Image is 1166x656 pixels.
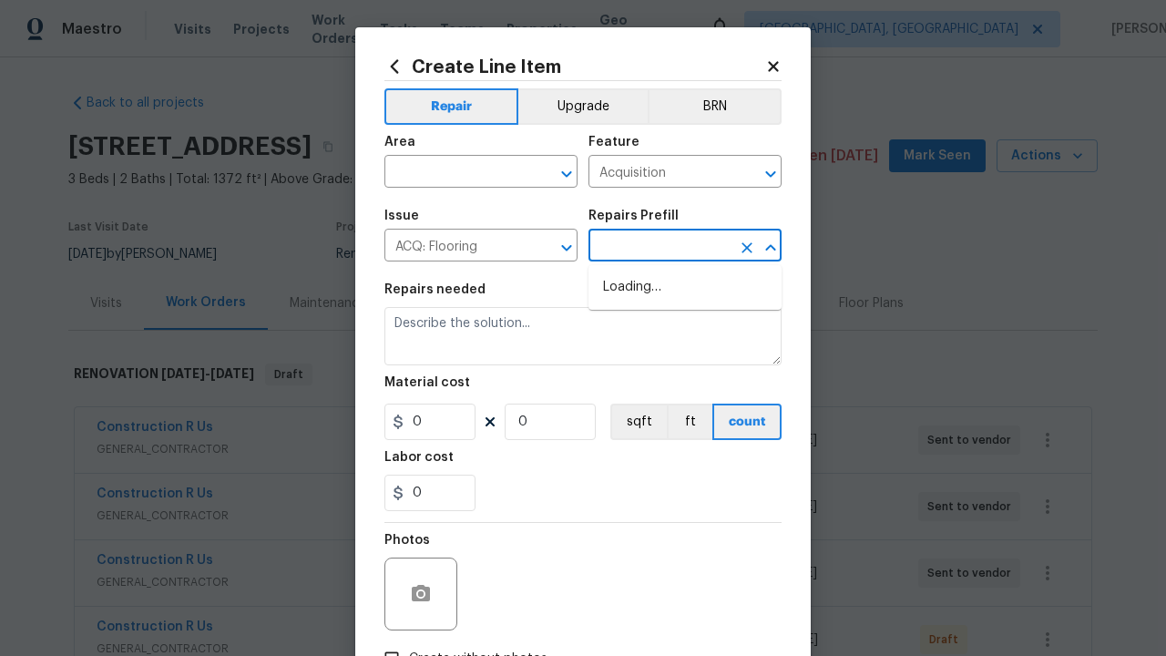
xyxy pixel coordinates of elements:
[758,161,783,187] button: Open
[384,283,486,296] h5: Repairs needed
[518,88,649,125] button: Upgrade
[758,235,783,261] button: Close
[648,88,782,125] button: BRN
[384,210,419,222] h5: Issue
[384,88,518,125] button: Repair
[384,376,470,389] h5: Material cost
[384,534,430,547] h5: Photos
[384,136,415,149] h5: Area
[734,235,760,261] button: Clear
[554,161,579,187] button: Open
[588,265,782,310] div: Loading…
[712,404,782,440] button: count
[588,210,679,222] h5: Repairs Prefill
[384,56,765,77] h2: Create Line Item
[667,404,712,440] button: ft
[554,235,579,261] button: Open
[384,451,454,464] h5: Labor cost
[610,404,667,440] button: sqft
[588,136,639,149] h5: Feature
